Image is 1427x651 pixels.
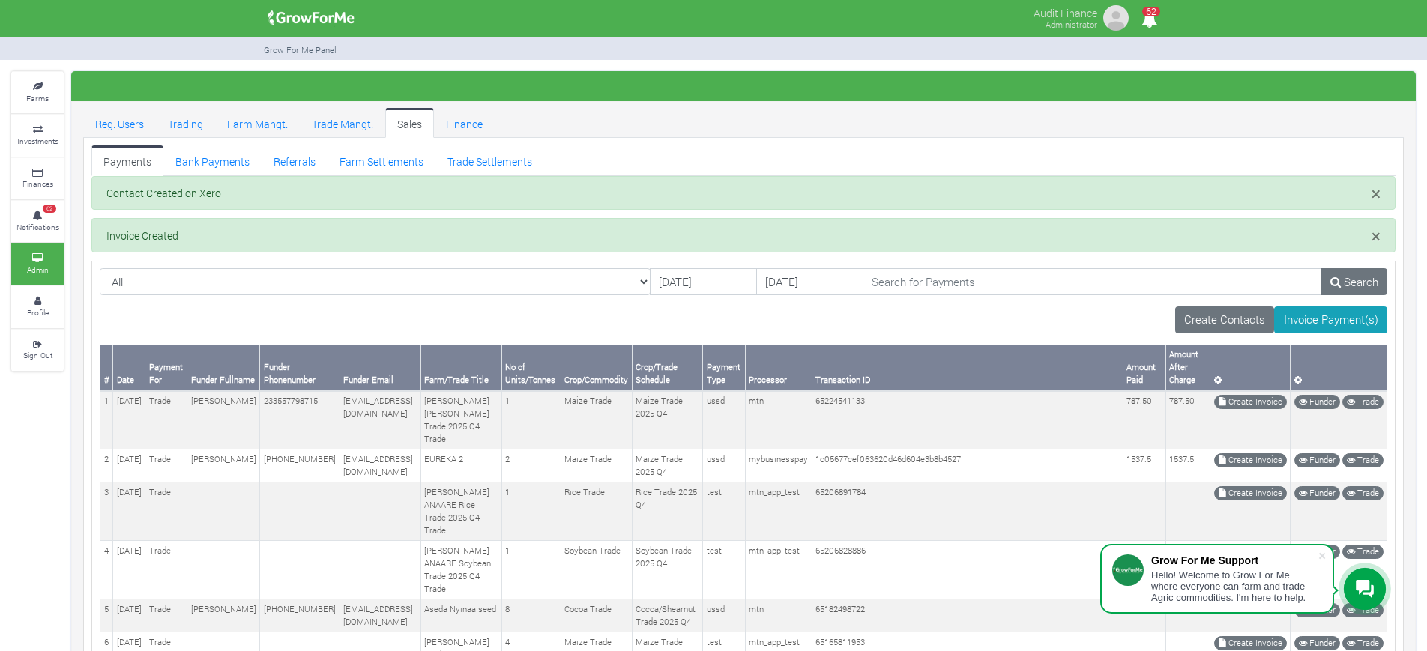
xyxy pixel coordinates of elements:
td: Trade [145,391,187,449]
button: Close [1372,228,1381,245]
span: 62 [43,205,56,214]
td: 5 [100,599,113,632]
td: mtn [745,599,812,632]
a: Funder [1294,636,1340,650]
a: Sales [385,108,434,138]
td: [DATE] [113,599,145,632]
a: Referrals [262,145,328,175]
td: mtn [745,391,812,449]
th: Funder Email [340,345,420,390]
input: DD/MM/YYYY [650,268,757,295]
span: × [1372,225,1381,247]
a: Search [1321,268,1387,295]
td: 65182498722 [812,599,1123,632]
td: 1 [100,391,113,449]
td: [PERSON_NAME] ANAARE Rice Trade 2025 Q4 Trade [420,482,501,541]
a: Admin [11,243,64,285]
a: Bank Payments [163,145,262,175]
td: Rice Trade [561,482,632,541]
small: Farms [26,93,49,103]
small: Grow For Me Panel [264,44,337,55]
span: × [1372,182,1381,205]
td: Trade [145,449,187,482]
td: mtn_app_test [745,541,812,599]
a: Funder [1294,395,1340,409]
td: 2 [100,449,113,482]
td: 65224541133 [812,391,1123,449]
td: ussd [703,599,746,632]
th: Date [113,345,145,390]
img: growforme image [263,3,360,33]
a: Trade [1342,453,1384,467]
th: Crop/Commodity [561,345,632,390]
small: Finances [22,178,53,189]
td: 1 [501,391,561,449]
td: [DATE] [113,482,145,541]
td: Maize Trade 2025 Q4 [632,391,702,449]
p: Audit Finance [1034,3,1097,21]
th: Processor [745,345,812,390]
td: test [703,541,746,599]
small: Admin [27,264,49,275]
small: Investments [17,136,58,146]
th: Amount After Charge [1165,345,1210,390]
a: Create Invoice [1214,636,1287,650]
small: Profile [27,307,49,318]
a: Reg. Users [83,108,156,138]
input: Search for Payments [863,268,1322,295]
a: Farm Mangt. [215,108,300,138]
div: Grow For Me Support [1151,554,1318,566]
a: Invoice Payment(s) [1274,306,1387,333]
td: [PERSON_NAME] [187,449,260,482]
a: Investments [11,115,64,156]
td: Maize Trade 2025 Q4 [632,449,702,482]
td: 787.50 [1123,391,1165,449]
small: Notifications [16,222,59,232]
button: Close [1372,185,1381,202]
img: growforme image [1101,3,1131,33]
td: [PHONE_NUMBER] [260,599,340,632]
a: Finances [11,158,64,199]
th: Payment Type [703,345,746,390]
th: Funder Fullname [187,345,260,390]
small: Administrator [1046,19,1097,30]
td: [EMAIL_ADDRESS][DOMAIN_NAME] [340,599,420,632]
td: [PHONE_NUMBER] [260,449,340,482]
td: 1537.5 [1165,449,1210,482]
td: [DATE] [113,391,145,449]
td: mybusinesspay [745,449,812,482]
td: 787.50 [1165,391,1210,449]
td: 65206828886 [812,541,1123,599]
td: [EMAIL_ADDRESS][DOMAIN_NAME] [340,449,420,482]
a: Trade Settlements [435,145,544,175]
td: 65206891784 [812,482,1123,541]
a: Trade [1342,545,1384,559]
a: Funder [1294,486,1340,500]
th: Crop/Trade Schedule [632,345,702,390]
a: 62 Notifications [11,201,64,242]
a: Create Invoice [1214,486,1287,500]
div: Hello! Welcome to Grow For Me where everyone can farm and trade Agric commodities. I'm here to help. [1151,569,1318,603]
a: Payments [91,145,163,175]
td: 4 [100,541,113,599]
a: Funder [1294,453,1340,467]
a: Create Contacts [1175,306,1275,333]
td: 233557798715 [260,391,340,449]
td: 8 [501,599,561,632]
div: Invoice Created [91,218,1396,252]
td: mtn_app_test [745,482,812,541]
input: DD/MM/YYYY [756,268,863,295]
td: EUREKA 2 [420,449,501,482]
a: Profile [11,286,64,327]
td: Trade [145,599,187,632]
td: 1 [501,541,561,599]
span: 62 [1142,7,1160,16]
th: No of Units/Tonnes [501,345,561,390]
a: 62 [1135,14,1164,28]
th: Transaction ID [812,345,1123,390]
th: Funder Phonenumber [260,345,340,390]
td: [EMAIL_ADDRESS][DOMAIN_NAME] [340,391,420,449]
td: [DATE] [113,449,145,482]
td: [DATE] [113,541,145,599]
td: Trade [145,541,187,599]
